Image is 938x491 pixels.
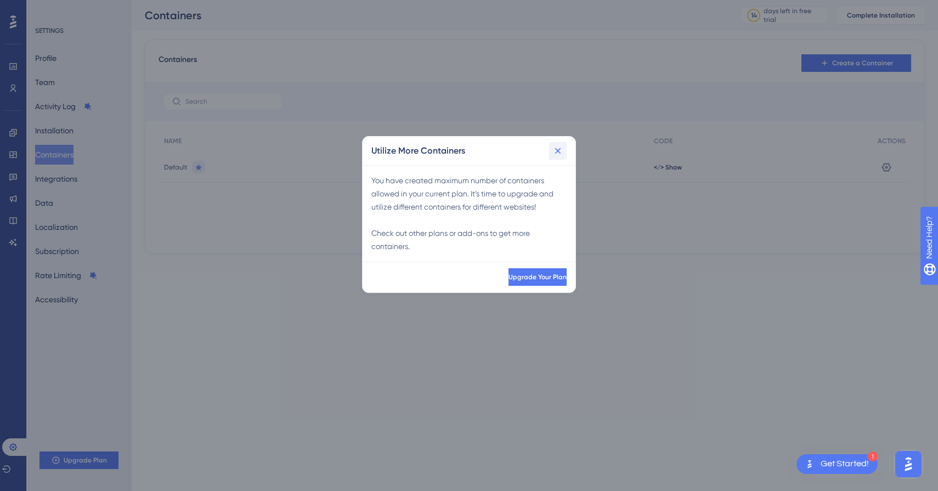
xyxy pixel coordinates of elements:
iframe: UserGuiding AI Assistant Launcher [892,448,925,481]
div: Open Get Started! checklist, remaining modules: 1 [796,454,878,474]
span: Upgrade Your Plan [508,273,567,281]
img: launcher-image-alternative-text [803,458,816,471]
div: 1 [868,452,878,461]
span: Need Help? [26,3,69,16]
h2: Utilize More Containers [371,144,465,157]
div: You have created maximum number of containers allowed in your current plan. It’s time to upgrade ... [371,174,567,253]
div: Get Started! [821,458,869,470]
